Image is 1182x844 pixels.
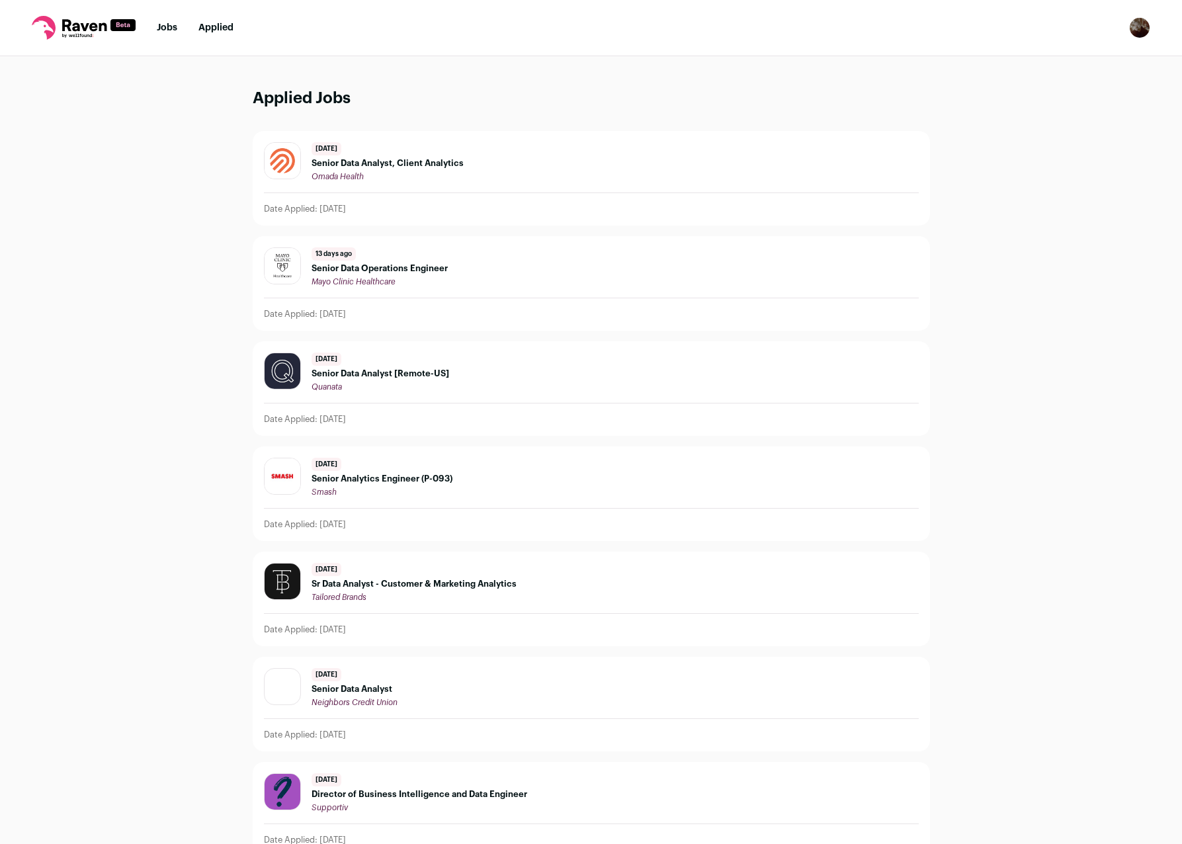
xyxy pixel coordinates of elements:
[312,142,341,155] span: [DATE]
[265,774,300,810] img: 2f0909ed160bc5598a94180d43d76d905fa120b7734b587be09fab19e5de1f5f.jpg
[312,353,341,366] span: [DATE]
[312,698,398,706] span: Neighbors Credit Union
[312,263,448,274] span: Senior Data Operations Engineer
[253,88,930,110] h1: Applied Jobs
[265,458,300,494] img: 8bd05c7b0d82911ff50118fb014cf7a11827490a9938d6aa4eaaceb2060e4fdf.jpg
[1129,17,1150,38] button: Open dropdown
[253,447,929,540] a: [DATE] Senior Analytics Engineer (P-093) Smash Date Applied: [DATE]
[312,158,464,169] span: Senior Data Analyst, Client Analytics
[312,247,356,261] span: 13 days ago
[312,383,342,391] span: Quanata
[265,353,300,389] img: f5575db2156f7b333193800c57d0bf1aff525ef65bfec3962a2d294a9c62ce2f.jpg
[312,474,452,484] span: Senior Analytics Engineer (P-093)
[264,730,346,740] p: Date Applied: [DATE]
[157,23,177,32] a: Jobs
[264,204,346,214] p: Date Applied: [DATE]
[312,278,396,286] span: Mayo Clinic Healthcare
[312,458,341,471] span: [DATE]
[312,173,364,181] span: Omada Health
[312,804,348,812] span: Supportiv
[312,773,341,786] span: [DATE]
[312,563,341,576] span: [DATE]
[312,488,337,496] span: Smash
[312,593,366,601] span: Tailored Brands
[264,624,346,635] p: Date Applied: [DATE]
[253,237,929,330] a: 13 days ago Senior Data Operations Engineer Mayo Clinic Healthcare Date Applied: [DATE]
[253,657,929,751] a: [DATE] Senior Data Analyst Neighbors Credit Union Date Applied: [DATE]
[312,684,398,695] span: Senior Data Analyst
[253,552,929,646] a: [DATE] Sr Data Analyst - Customer & Marketing Analytics Tailored Brands Date Applied: [DATE]
[198,23,233,32] a: Applied
[265,564,300,599] img: d1ee67d6e6a1c1a9a6c89016e1a4e19270839aba4bb47bb08f4aa4505f0446e9
[253,132,929,225] a: [DATE] Senior Data Analyst, Client Analytics Omada Health Date Applied: [DATE]
[1129,17,1150,38] img: 19236510-medium_jpg
[264,414,346,425] p: Date Applied: [DATE]
[265,679,300,694] img: f07336c98b2e90eaf330d755f5b243b713a37f899c898b928c6d5c9bb6b057ad.png
[265,143,300,179] img: 41325b23b7b99c32c4ba91628c28a1334443c2c0878ce735f0622d089c2f0dba.png
[264,309,346,319] p: Date Applied: [DATE]
[253,342,929,435] a: [DATE] Senior Data Analyst [Remote-US] Quanata Date Applied: [DATE]
[264,519,346,530] p: Date Applied: [DATE]
[312,668,341,681] span: [DATE]
[312,579,517,589] span: Sr Data Analyst - Customer & Marketing Analytics
[312,789,527,800] span: Director of Business Intelligence and Data Engineer
[265,248,300,284] img: ba82512461c0076b2b30a7e26b03caf19242e2ad54eec82355046fee8fb1c87c
[312,368,449,379] span: Senior Data Analyst [Remote-US]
